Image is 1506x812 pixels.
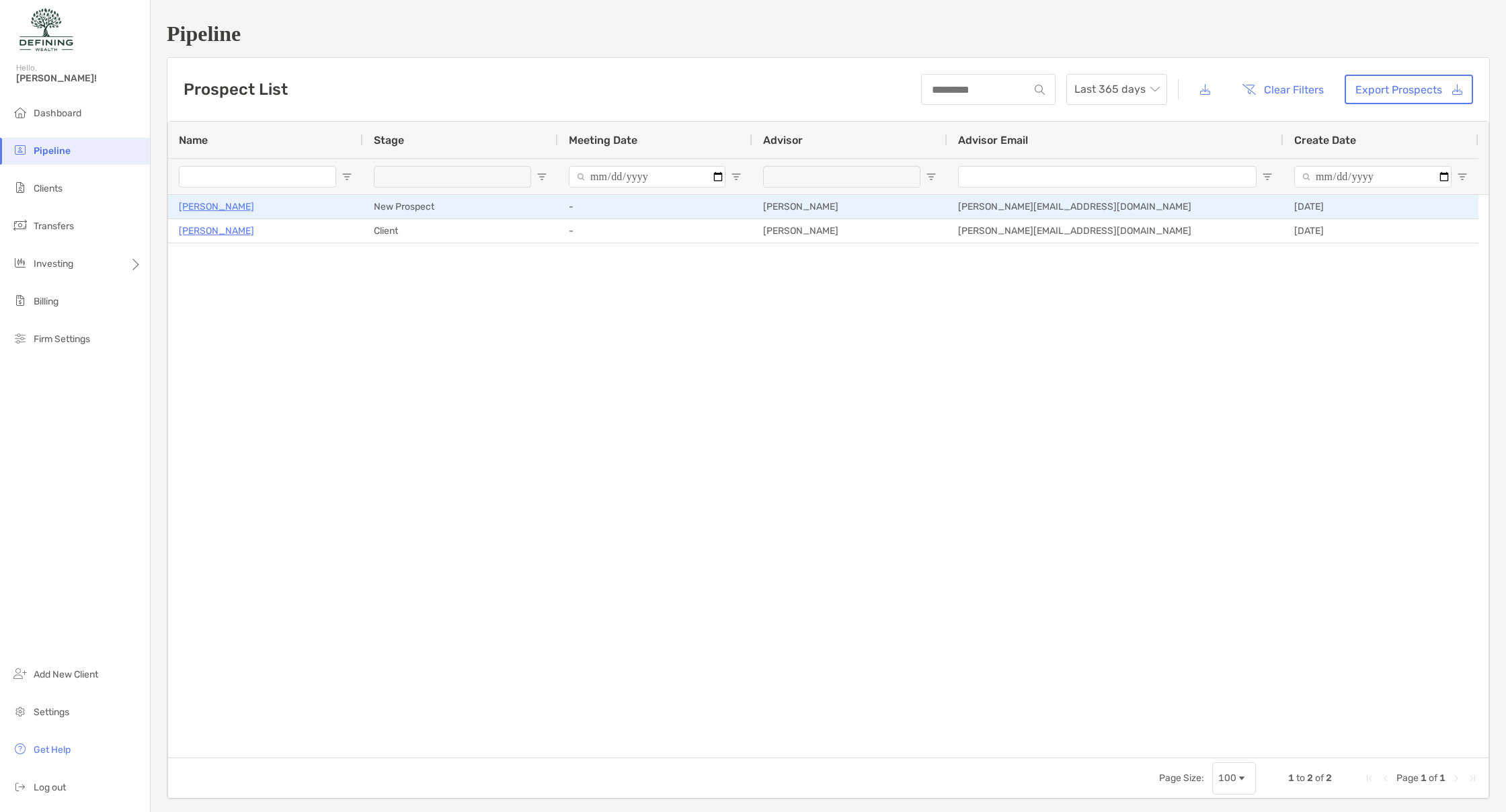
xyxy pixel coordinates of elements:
button: Open Filter Menu [342,171,352,182]
div: Previous Page [1380,773,1391,784]
span: Meeting Date [569,134,637,147]
span: Dashboard [34,108,81,119]
div: [DATE] [1283,219,1478,243]
span: [PERSON_NAME]! [16,73,142,84]
span: 1 [1439,772,1445,784]
span: Name [179,134,208,147]
input: Create Date Filter Input [1294,166,1452,188]
img: clients icon [12,179,28,196]
span: Investing [34,258,73,270]
img: input icon [1035,85,1045,95]
span: Firm Settings [34,333,90,345]
img: billing icon [12,292,28,309]
span: 1 [1288,772,1294,784]
h1: Pipeline [167,22,1490,46]
div: [DATE] [1283,195,1478,218]
span: Log out [34,782,66,793]
span: Get Help [34,744,71,756]
h3: Prospect List [184,80,288,99]
div: Next Page [1451,773,1462,784]
button: Open Filter Menu [1262,171,1273,182]
div: Last Page [1467,773,1478,784]
div: First Page [1364,773,1375,784]
input: Meeting Date Filter Input [569,166,725,188]
span: Clients [34,183,63,194]
span: of [1429,772,1437,784]
button: Open Filter Menu [537,171,547,182]
span: Advisor [763,134,803,147]
div: - [558,195,752,218]
span: 2 [1326,772,1332,784]
div: 100 [1218,772,1236,784]
span: Add New Client [34,669,98,680]
div: [PERSON_NAME][EMAIL_ADDRESS][DOMAIN_NAME] [947,195,1283,218]
span: 2 [1307,772,1313,784]
a: [PERSON_NAME] [179,198,254,215]
div: Page Size [1212,762,1256,795]
img: get-help icon [12,741,28,757]
span: Transfers [34,220,74,232]
span: Last 365 days [1074,75,1159,104]
button: Open Filter Menu [1457,171,1468,182]
span: Billing [34,296,58,307]
button: Open Filter Menu [731,171,742,182]
img: transfers icon [12,217,28,233]
span: Pipeline [34,145,71,157]
span: Stage [374,134,404,147]
img: settings icon [12,703,28,719]
div: Page Size: [1159,772,1204,784]
img: dashboard icon [12,104,28,120]
div: [PERSON_NAME][EMAIL_ADDRESS][DOMAIN_NAME] [947,219,1283,243]
button: Open Filter Menu [926,171,937,182]
img: add_new_client icon [12,665,28,682]
div: - [558,219,752,243]
a: [PERSON_NAME] [179,222,254,239]
div: [PERSON_NAME] [752,219,947,243]
div: [PERSON_NAME] [752,195,947,218]
img: pipeline icon [12,142,28,158]
div: Client [363,219,558,243]
button: Clear Filters [1232,75,1334,104]
img: firm-settings icon [12,330,28,346]
span: Settings [34,706,69,718]
input: Advisor Email Filter Input [958,166,1257,188]
span: 1 [1421,772,1427,784]
div: New Prospect [363,195,558,218]
input: Name Filter Input [179,166,336,188]
img: Zoe Logo [16,5,77,54]
a: Export Prospects [1345,75,1473,104]
img: logout icon [12,778,28,795]
span: of [1315,772,1324,784]
span: Page [1396,772,1419,784]
span: Advisor Email [958,134,1028,147]
img: investing icon [12,255,28,271]
span: to [1296,772,1305,784]
span: Create Date [1294,134,1356,147]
